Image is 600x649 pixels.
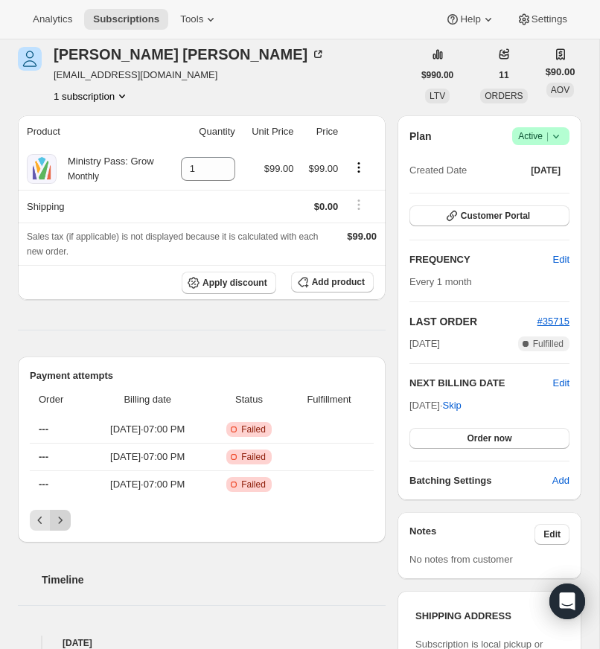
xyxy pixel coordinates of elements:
button: 11 [490,65,517,86]
span: Created Date [409,163,467,178]
span: Skip [443,398,462,413]
span: Apply discount [202,277,267,289]
span: ORDERS [485,91,523,101]
span: Tools [180,13,203,25]
span: Fulfilled [533,338,564,350]
h2: LAST ORDER [409,314,537,329]
button: Edit [544,248,578,272]
span: Failed [241,451,266,463]
button: Next [50,510,71,531]
span: Add product [312,276,365,288]
span: Order now [467,432,511,444]
span: [DATE] · 07:00 PM [91,477,205,492]
span: --- [39,451,48,462]
button: Add product [291,272,374,292]
a: #35715 [537,316,569,327]
span: 11 [499,69,508,81]
span: Fulfillment [293,392,365,407]
button: [DATE] [522,160,569,181]
button: #35715 [537,314,569,329]
span: $99.00 [309,163,339,174]
span: $990.00 [421,69,453,81]
span: Customer Portal [461,210,530,222]
button: Help [436,9,504,30]
span: Edit [543,528,561,540]
span: --- [39,479,48,490]
button: Apply discount [182,272,276,294]
button: Order now [409,428,569,449]
span: [EMAIL_ADDRESS][DOMAIN_NAME] [54,68,325,83]
span: Every 1 month [409,276,472,287]
button: $990.00 [412,65,462,86]
span: $99.00 [347,231,377,242]
button: Settings [508,9,576,30]
button: Product actions [347,159,371,176]
th: Unit Price [240,115,299,148]
h2: NEXT BILLING DATE [409,376,553,391]
span: LTV [430,91,445,101]
span: [DATE] · 07:00 PM [91,422,205,437]
h2: Payment attempts [30,368,374,383]
span: Billing date [91,392,205,407]
th: Price [299,115,343,148]
span: Add [552,473,569,488]
span: $90.00 [546,65,575,80]
span: [DATE] [409,336,440,351]
button: Edit [553,376,569,391]
span: [DATE] · [409,400,462,411]
span: Subscriptions [93,13,159,25]
h2: FREQUENCY [409,252,553,267]
span: Sales tax (if applicable) is not displayed because it is calculated with each new order. [27,231,319,257]
button: Subscriptions [84,9,168,30]
div: Ministry Pass: Grow [57,154,154,184]
h6: Batching Settings [409,473,552,488]
span: | [546,130,549,142]
span: Analytics [33,13,72,25]
span: Failed [241,479,266,490]
h2: Timeline [42,572,386,587]
th: Product [18,115,167,148]
span: Active [518,129,564,144]
span: Edit [553,252,569,267]
button: Skip [434,394,470,418]
small: Monthly [68,171,99,182]
span: Failed [241,423,266,435]
button: Tools [171,9,227,30]
th: Quantity [167,115,240,148]
th: Order [30,383,86,416]
span: --- [39,423,48,435]
span: Settings [532,13,567,25]
h3: Notes [409,524,534,545]
h3: SHIPPING ADDRESS [415,609,564,624]
span: $0.00 [314,201,339,212]
span: AOV [551,85,569,95]
span: No notes from customer [409,554,513,565]
span: [DATE] · 07:00 PM [91,450,205,464]
h2: Plan [409,129,432,144]
span: Status [214,392,284,407]
button: Shipping actions [347,196,371,213]
span: [DATE] [531,164,561,176]
button: Customer Portal [409,205,569,226]
img: product img [27,154,57,184]
span: $99.00 [264,163,294,174]
th: Shipping [18,190,167,223]
button: Product actions [54,89,130,103]
button: Add [543,469,578,493]
button: Analytics [24,9,81,30]
button: Edit [534,524,569,545]
nav: Pagination [30,510,374,531]
span: Help [460,13,480,25]
span: Darron Taborn [18,47,42,71]
button: Previous [30,510,51,531]
div: Open Intercom Messenger [549,584,585,619]
div: [PERSON_NAME] [PERSON_NAME] [54,47,325,62]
